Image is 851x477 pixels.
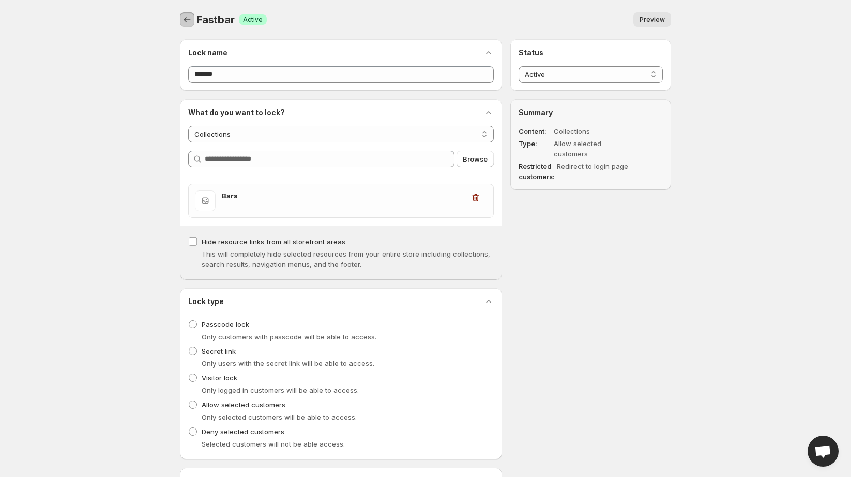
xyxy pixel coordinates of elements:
span: Allow selected customers [202,401,285,409]
span: Deny selected customers [202,427,284,436]
span: Hide resource links from all storefront areas [202,237,345,246]
dt: Restricted customers: [519,161,555,182]
span: This will completely hide selected resources from your entire store including collections, search... [202,250,490,268]
span: Secret link [202,347,236,355]
span: Active [243,15,263,24]
dd: Redirect to login page [557,161,636,182]
span: Preview [640,15,665,24]
button: Browse [457,151,494,167]
h2: Lock name [188,47,227,58]
span: Only users with the secret link will be able to access. [202,359,374,368]
span: Only selected customers will be able to access. [202,413,357,421]
h2: Status [519,47,663,58]
button: Back [180,12,194,27]
button: Preview [633,12,671,27]
dt: Content: [519,126,552,136]
dd: Collections [554,126,633,136]
h2: What do you want to lock? [188,107,285,118]
span: Only customers with passcode will be able to access. [202,332,376,341]
a: Open chat [808,436,839,467]
span: Fastbar [196,13,235,26]
span: Browse [463,154,488,164]
span: Visitor lock [202,374,237,382]
span: Passcode lock [202,320,249,328]
span: Selected customers will not be able access. [202,440,345,448]
h2: Lock type [188,296,224,307]
dt: Type: [519,138,552,159]
h2: Summary [519,107,663,118]
span: Only logged in customers will be able to access. [202,386,359,394]
dd: Allow selected customers [554,138,633,159]
h3: Bars [222,190,464,201]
